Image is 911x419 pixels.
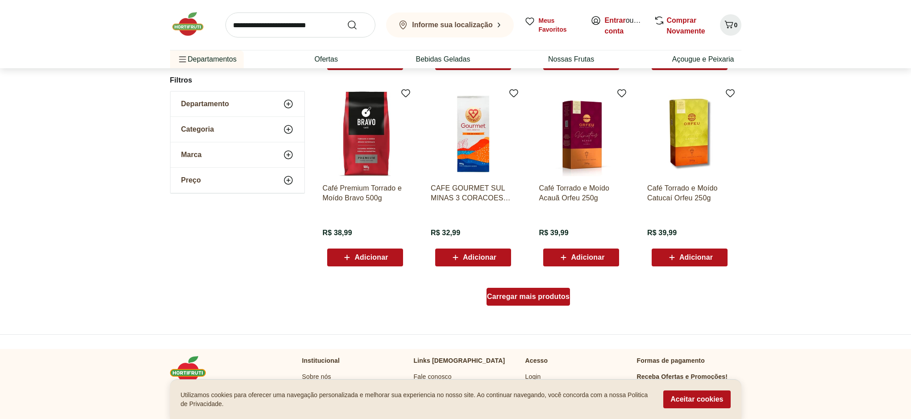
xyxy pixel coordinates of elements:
[412,21,493,29] b: Informe sua localização
[170,11,215,37] img: Hortifruti
[539,183,624,203] a: Café Torrado e Moído Acauã Orfeu 250g
[354,254,388,261] span: Adicionar
[435,249,511,266] button: Adicionar
[181,390,653,408] p: Utilizamos cookies para oferecer uma navegação personalizada e melhorar sua experiencia no nosso ...
[181,176,201,185] span: Preço
[647,91,732,176] img: Café Torrado e Moído Catucaí Orfeu 250g
[652,249,728,266] button: Adicionar
[431,91,516,176] img: CAFE GOURMET SUL MINAS 3 CORACOES 250G
[177,49,237,70] span: Departamentos
[171,117,304,142] button: Categoria
[416,54,470,65] a: Bebidas Geladas
[525,372,541,381] a: Login
[539,91,624,176] img: Café Torrado e Moído Acauã Orfeu 250g
[647,183,732,203] a: Café Torrado e Moído Catucaí Orfeu 250g
[347,20,368,30] button: Submit Search
[647,228,677,238] span: R$ 39,99
[667,17,705,35] a: Comprar Novamente
[605,15,645,37] span: ou
[463,254,496,261] span: Adicionar
[672,54,734,65] a: Açougue e Peixaria
[323,183,408,203] a: Café Premium Torrado e Moído Bravo 500g
[171,142,304,167] button: Marca
[720,14,741,36] button: Carrinho
[524,16,580,34] a: Meus Favoritos
[637,356,741,365] p: Formas de pagamento
[539,16,580,34] span: Meus Favoritos
[487,293,570,300] span: Carregar mais produtos
[548,54,594,65] a: Nossas Frutas
[543,249,619,266] button: Adicionar
[414,356,505,365] p: Links [DEMOGRAPHIC_DATA]
[181,150,202,159] span: Marca
[431,183,516,203] a: CAFE GOURMET SUL MINAS 3 CORACOES 250G
[431,228,460,238] span: R$ 32,99
[327,249,403,266] button: Adicionar
[170,71,305,89] h2: Filtros
[487,288,570,309] a: Carregar mais produtos
[302,356,340,365] p: Institucional
[171,91,304,116] button: Departamento
[414,372,452,381] a: Fale conosco
[314,54,337,65] a: Ofertas
[525,356,548,365] p: Acesso
[225,12,375,37] input: search
[734,21,738,29] span: 0
[171,168,304,193] button: Preço
[323,228,352,238] span: R$ 38,99
[605,17,626,24] a: Entrar
[170,356,215,383] img: Hortifruti
[181,125,214,134] span: Categoria
[177,49,188,70] button: Menu
[539,228,568,238] span: R$ 39,99
[323,91,408,176] img: Café Premium Torrado e Moído Bravo 500g
[386,12,514,37] button: Informe sua localização
[181,100,229,108] span: Departamento
[679,254,713,261] span: Adicionar
[302,372,331,381] a: Sobre nós
[663,390,730,408] button: Aceitar cookies
[637,372,728,381] h3: Receba Ofertas e Promoções!
[571,254,604,261] span: Adicionar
